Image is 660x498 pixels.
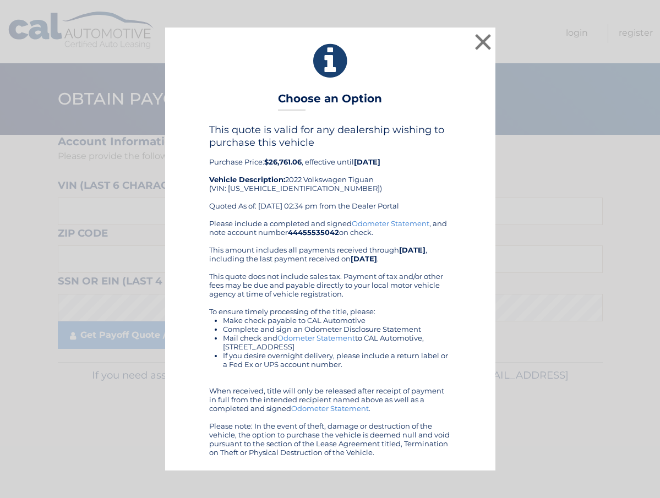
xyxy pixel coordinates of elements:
h3: Choose an Option [278,92,382,111]
b: 44455535042 [288,228,339,237]
b: $26,761.06 [264,157,302,166]
div: Please include a completed and signed , and note account number on check. This amount includes al... [209,219,451,457]
b: [DATE] [351,254,377,263]
div: Purchase Price: , effective until 2022 Volkswagen Tiguan (VIN: [US_VEHICLE_IDENTIFICATION_NUMBER]... [209,124,451,218]
strong: Vehicle Description: [209,175,285,184]
b: [DATE] [354,157,380,166]
h4: This quote is valid for any dealership wishing to purchase this vehicle [209,124,451,148]
li: If you desire overnight delivery, please include a return label or a Fed Ex or UPS account number. [223,351,451,369]
button: × [472,31,494,53]
li: Mail check and to CAL Automotive, [STREET_ADDRESS] [223,333,451,351]
a: Odometer Statement [277,333,355,342]
b: [DATE] [399,245,426,254]
li: Complete and sign an Odometer Disclosure Statement [223,325,451,333]
li: Make check payable to CAL Automotive [223,316,451,325]
a: Odometer Statement [352,219,429,228]
a: Odometer Statement [291,404,369,413]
